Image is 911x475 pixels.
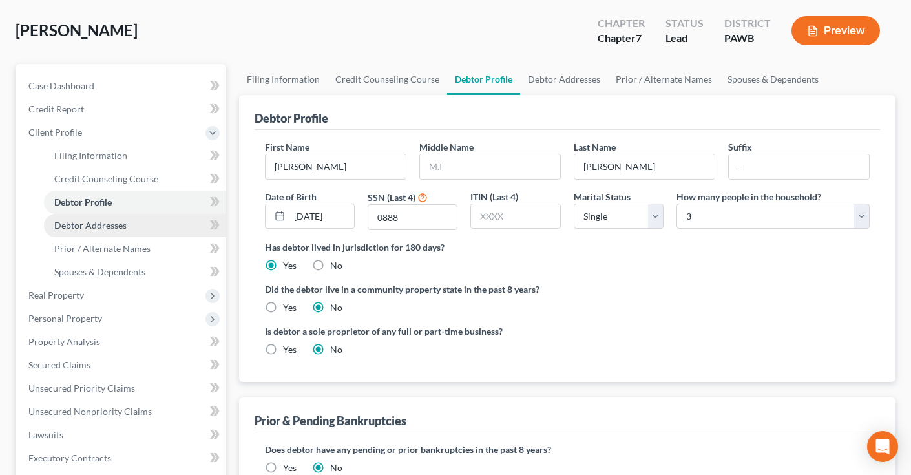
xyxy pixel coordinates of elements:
button: Preview [791,16,880,45]
label: First Name [265,140,309,154]
input: XXXX [471,204,560,229]
label: Suffix [728,140,752,154]
span: Prior / Alternate Names [54,243,151,254]
a: Secured Claims [18,354,226,377]
span: Personal Property [28,313,102,324]
a: Prior / Alternate Names [44,237,226,260]
label: Yes [283,301,297,314]
input: MM/DD/YYYY [289,204,354,229]
div: Chapter [598,31,645,46]
label: No [330,461,342,474]
input: -- [574,154,715,179]
a: Debtor Profile [44,191,226,214]
span: Secured Claims [28,359,90,370]
span: Credit Report [28,103,84,114]
div: PAWB [724,31,771,46]
label: Middle Name [419,140,474,154]
label: No [330,259,342,272]
span: Debtor Addresses [54,220,127,231]
a: Unsecured Nonpriority Claims [18,400,226,423]
a: Lawsuits [18,423,226,447]
label: ITIN (Last 4) [470,190,518,204]
a: Credit Counseling Course [328,64,447,95]
a: Unsecured Priority Claims [18,377,226,400]
label: Yes [283,259,297,272]
a: Prior / Alternate Names [608,64,720,95]
a: Spouses & Dependents [720,64,826,95]
label: SSN (Last 4) [368,191,415,204]
span: Spouses & Dependents [54,266,145,277]
span: Client Profile [28,127,82,138]
a: Executory Contracts [18,447,226,470]
span: Unsecured Priority Claims [28,383,135,394]
span: 7 [636,32,642,44]
span: Executory Contracts [28,452,111,463]
a: Case Dashboard [18,74,226,98]
label: Yes [283,461,297,474]
div: District [724,16,771,31]
a: Filing Information [239,64,328,95]
label: Does debtor have any pending or prior bankruptcies in the past 8 years? [265,443,870,456]
a: Credit Counseling Course [44,167,226,191]
span: Debtor Profile [54,196,112,207]
label: Did the debtor live in a community property state in the past 8 years? [265,282,870,296]
label: Last Name [574,140,616,154]
span: Lawsuits [28,429,63,440]
div: Open Intercom Messenger [867,431,898,462]
a: Filing Information [44,144,226,167]
span: Credit Counseling Course [54,173,158,184]
a: Property Analysis [18,330,226,354]
input: XXXX [368,205,457,229]
a: Debtor Profile [447,64,520,95]
label: No [330,343,342,356]
span: Property Analysis [28,336,100,347]
span: Case Dashboard [28,80,94,91]
input: M.I [420,154,560,179]
input: -- [266,154,406,179]
span: Filing Information [54,150,127,161]
label: No [330,301,342,314]
label: Has debtor lived in jurisdiction for 180 days? [265,240,870,254]
input: -- [729,154,869,179]
a: Debtor Addresses [44,214,226,237]
a: Debtor Addresses [520,64,608,95]
label: Marital Status [574,190,631,204]
div: Status [665,16,704,31]
span: [PERSON_NAME] [16,21,138,39]
div: Prior & Pending Bankruptcies [255,413,406,428]
label: Yes [283,343,297,356]
a: Spouses & Dependents [44,260,226,284]
label: Is debtor a sole proprietor of any full or part-time business? [265,324,561,338]
a: Credit Report [18,98,226,121]
div: Lead [665,31,704,46]
div: Debtor Profile [255,111,328,126]
span: Unsecured Nonpriority Claims [28,406,152,417]
div: Chapter [598,16,645,31]
label: Date of Birth [265,190,317,204]
label: How many people in the household? [676,190,821,204]
span: Real Property [28,290,84,301]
